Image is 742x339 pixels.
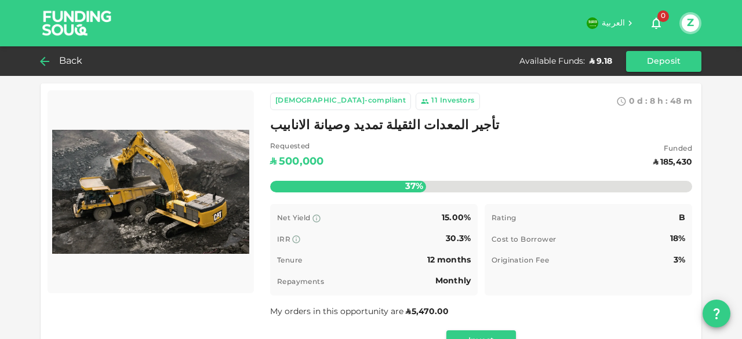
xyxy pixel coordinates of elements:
div: 11 [431,96,438,107]
span: Back [59,53,83,70]
span: My orders in this opportunity are [270,308,450,316]
div: ʢ 9.18 [590,56,612,67]
span: 48 [670,97,681,105]
button: Deposit [626,51,701,72]
button: question [703,300,730,327]
span: 30.3% [446,235,471,243]
span: 8 [650,97,655,105]
span: Rating [492,215,516,222]
span: 18% [670,235,685,243]
span: h : [657,97,668,105]
span: Net Yield [277,215,311,222]
span: Requested [270,141,323,153]
span: Repayments [277,279,324,286]
span: تأجير المعدات الثقيلة تمديد وصيانة الانابيب [270,115,500,137]
button: 0 [645,12,668,35]
span: 5,470.00 [412,308,449,316]
span: Funded [653,144,692,155]
span: 15.00% [442,214,471,222]
div: Investors [440,96,475,107]
span: IRR [277,236,290,243]
div: [DEMOGRAPHIC_DATA]-compliant [275,96,406,107]
span: 3% [674,256,685,264]
span: B [679,214,685,222]
span: Monthly [435,277,471,285]
div: Available Funds : [519,56,585,67]
span: m [683,97,692,105]
img: Marketplace Logo [52,95,249,289]
span: Origination Fee [492,257,549,264]
span: 0 [657,10,669,22]
span: Cost to Borrower [492,236,556,243]
span: Tenure [277,257,302,264]
span: 12 months [427,256,471,264]
span: 0 [629,97,635,105]
button: Z [682,14,699,32]
span: d : [637,97,648,105]
span: العربية [602,19,625,27]
span: ʢ [406,308,410,316]
img: flag-sa.b9a346574cdc8950dd34b50780441f57.svg [587,17,598,29]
